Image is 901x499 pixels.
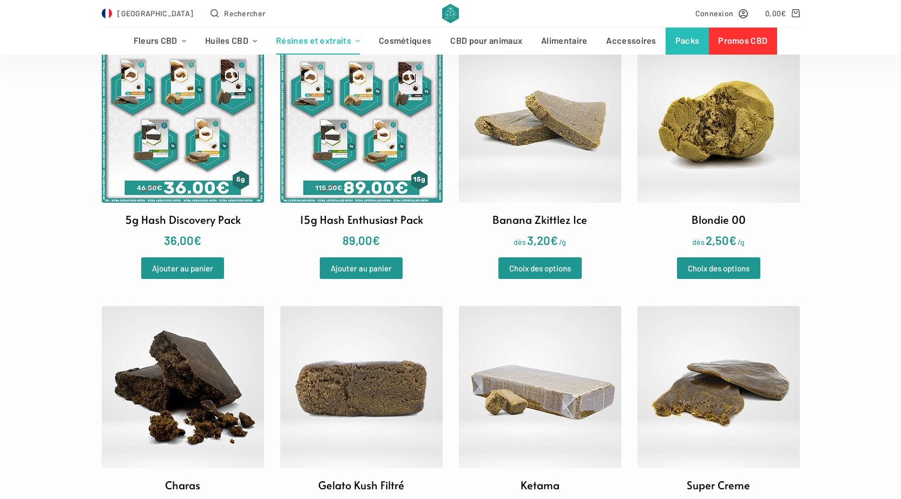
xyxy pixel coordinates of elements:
[124,28,777,55] nav: Menu d’en-tête
[514,237,526,247] span: dès
[666,28,709,55] a: Packs
[692,237,705,247] span: dès
[738,237,745,247] span: /g
[164,233,201,247] bdi: 36,00
[372,233,380,247] span: €
[165,477,200,493] h2: Charas
[498,257,582,279] a: Sélectionner les options pour “Banana Zkittlez Ice”
[706,233,736,247] bdi: 2,50
[224,7,265,19] span: Rechercher
[267,28,370,55] a: Résines et extraits
[125,211,241,228] h2: 5g Hash Discovery Pack
[559,237,566,247] span: /g
[709,28,777,55] a: Promos CBD
[597,28,666,55] a: Accessoires
[765,7,799,19] a: Panier d’achat
[124,28,195,55] a: Fleurs CBD
[442,4,459,23] img: CBD Alchemy
[300,211,423,228] h2: 15g Hash Enthusiast Pack
[141,257,224,279] a: Ajouter “5g Hash Discovery Pack” à votre panier
[370,28,441,55] a: Cosmétiques
[677,257,760,279] a: Sélectionner les options pour “Blondie 00”
[117,7,193,19] span: [GEOGRAPHIC_DATA]
[318,477,404,493] h2: Gelato Kush Filtré
[102,41,264,250] a: 5g Hash Discovery Pack 36,00€
[695,7,734,19] span: Connexion
[692,211,746,228] h2: Blondie 00
[532,28,597,55] a: Alimentaire
[765,9,786,18] bdi: 0,00
[729,233,736,247] span: €
[195,28,266,55] a: Huiles CBD
[102,7,194,19] a: Select Country
[781,9,786,18] span: €
[492,211,587,228] h2: Banana Zkittlez Ice
[194,233,201,247] span: €
[695,7,748,19] a: Connexion
[527,233,558,247] bdi: 3,20
[343,233,380,247] bdi: 89,00
[102,8,113,19] img: FR Flag
[280,41,443,250] a: 15g Hash Enthusiast Pack 89,00€
[320,257,403,279] a: Ajouter “15g Hash Enthusiast Pack” à votre panier
[550,233,558,247] span: €
[521,477,560,493] h2: Ketama
[441,28,532,55] a: CBD pour animaux
[211,7,265,19] button: Ouvrir le formulaire de recherche
[687,477,750,493] h2: Super Creme
[637,41,800,250] a: Blondie 00 dès2,50€/g
[459,41,621,250] a: Banana Zkittlez Ice dès3,20€/g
